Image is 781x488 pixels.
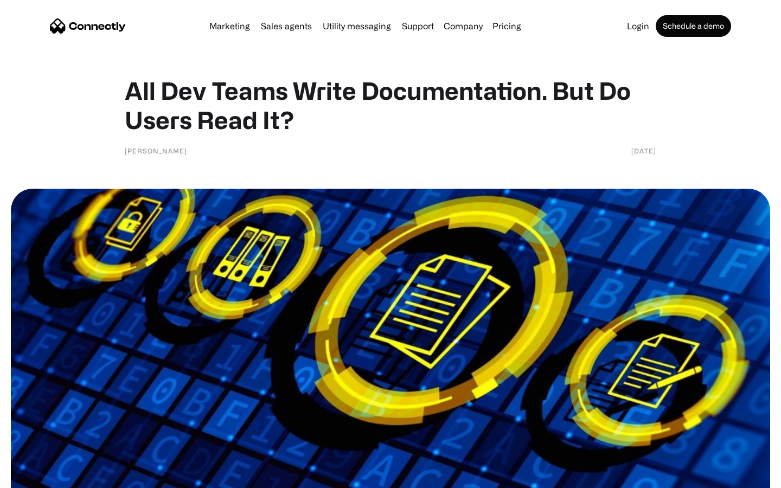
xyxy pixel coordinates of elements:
[444,18,483,34] div: Company
[488,22,526,30] a: Pricing
[398,22,438,30] a: Support
[257,22,316,30] a: Sales agents
[656,15,731,37] a: Schedule a demo
[22,469,65,484] ul: Language list
[318,22,395,30] a: Utility messaging
[11,469,65,484] aside: Language selected: English
[623,22,654,30] a: Login
[125,145,187,156] div: [PERSON_NAME]
[205,22,254,30] a: Marketing
[125,76,656,134] h1: All Dev Teams Write Documentation. But Do Users Read It?
[631,145,656,156] div: [DATE]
